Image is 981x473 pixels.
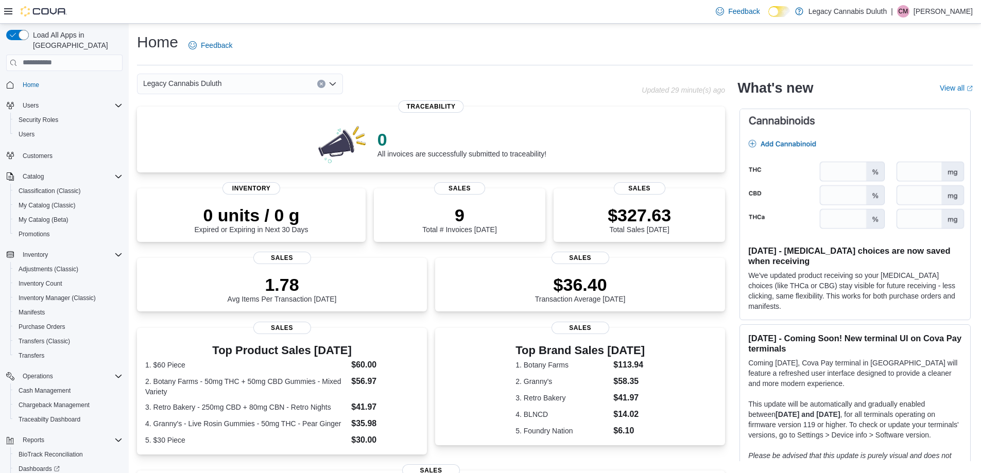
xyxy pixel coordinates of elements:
div: Total # Invoices [DATE] [422,205,496,234]
p: 1.78 [228,274,337,295]
button: Users [2,98,127,113]
a: Users [14,128,39,141]
a: Inventory Manager (Classic) [14,292,100,304]
p: [PERSON_NAME] [914,5,973,17]
button: My Catalog (Classic) [10,198,127,213]
span: Feedback [728,6,760,16]
p: Coming [DATE], Cova Pay terminal in [GEOGRAPHIC_DATA] will feature a refreshed user interface des... [748,358,962,389]
span: Catalog [23,172,44,181]
span: Legacy Cannabis Duluth [143,77,222,90]
a: Transfers [14,349,48,362]
dt: 2. Granny's [515,376,609,387]
span: My Catalog (Beta) [19,216,68,224]
button: BioTrack Reconciliation [10,447,127,462]
a: Purchase Orders [14,321,70,333]
button: Adjustments (Classic) [10,262,127,276]
a: Feedback [712,1,764,22]
button: Customers [2,148,127,163]
div: Transaction Average [DATE] [535,274,626,303]
button: Users [19,99,43,112]
div: All invoices are successfully submitted to traceability! [377,129,546,158]
dt: 5. Foundry Nation [515,426,609,436]
dt: 1. Botany Farms [515,360,609,370]
p: | [891,5,893,17]
dd: $58.35 [613,375,645,388]
span: Catalog [19,170,123,183]
span: Sales [614,182,665,195]
span: Chargeback Management [14,399,123,411]
a: Feedback [184,35,236,56]
button: Catalog [19,170,48,183]
span: Purchase Orders [14,321,123,333]
div: Corey McCauley [897,5,909,17]
span: Manifests [14,306,123,319]
span: My Catalog (Classic) [19,201,76,209]
dd: $41.97 [351,401,419,413]
p: We've updated product receiving so your [MEDICAL_DATA] choices (like THCa or CBG) stay visible fo... [748,270,962,311]
a: Inventory Count [14,277,66,290]
span: Inventory Count [19,279,62,288]
a: Chargeback Management [14,399,94,411]
p: Legacy Cannabis Duluth [808,5,887,17]
a: Transfers (Classic) [14,335,74,347]
dd: $113.94 [613,359,645,371]
h1: Home [137,32,178,52]
span: Purchase Orders [19,323,65,331]
span: Sales [253,252,311,264]
span: CM [899,5,908,17]
img: Cova [21,6,67,16]
dd: $41.97 [613,392,645,404]
button: Clear input [317,80,325,88]
button: Manifests [10,305,127,320]
h3: Top Product Sales [DATE] [145,344,419,357]
button: Transfers (Classic) [10,334,127,348]
span: Inventory Manager (Classic) [14,292,123,304]
button: Chargeback Management [10,398,127,412]
h3: [DATE] - [MEDICAL_DATA] choices are now saved when receiving [748,246,962,266]
span: Traceability [399,100,464,113]
span: Transfers [14,349,123,362]
span: BioTrack Reconciliation [19,450,83,459]
dd: $6.10 [613,425,645,437]
a: Security Roles [14,114,62,126]
dd: $60.00 [351,359,419,371]
img: 0 [316,123,369,164]
span: Customers [19,149,123,162]
dd: $14.02 [613,408,645,421]
em: Please be advised that this update is purely visual and does not impact payment functionality. [748,451,952,470]
a: Adjustments (Classic) [14,263,82,275]
p: $36.40 [535,274,626,295]
button: Inventory Count [10,276,127,291]
span: My Catalog (Beta) [14,214,123,226]
svg: External link [967,85,973,92]
dt: 5. $30 Piece [145,435,347,445]
dt: 1. $60 Piece [145,360,347,370]
span: Cash Management [14,384,123,397]
button: Operations [19,370,57,382]
a: Customers [19,150,57,162]
button: Operations [2,369,127,383]
button: Security Roles [10,113,127,127]
span: Transfers (Classic) [14,335,123,347]
input: Dark Mode [768,6,790,17]
span: Classification (Classic) [19,187,81,195]
dt: 3. Retro Bakery [515,393,609,403]
span: Users [23,101,39,110]
a: Classification (Classic) [14,185,85,197]
span: Inventory Count [14,277,123,290]
span: Traceabilty Dashboard [14,413,123,426]
div: Expired or Expiring in Next 30 Days [195,205,308,234]
span: Users [19,130,35,138]
span: Inventory [19,249,123,261]
button: Reports [19,434,48,446]
span: Sales [253,322,311,334]
button: Inventory [2,248,127,262]
span: Home [23,81,39,89]
div: Total Sales [DATE] [608,205,671,234]
span: Security Roles [14,114,123,126]
p: 0 units / 0 g [195,205,308,225]
button: Classification (Classic) [10,184,127,198]
span: Sales [434,182,486,195]
h3: Top Brand Sales [DATE] [515,344,645,357]
button: Home [2,77,127,92]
